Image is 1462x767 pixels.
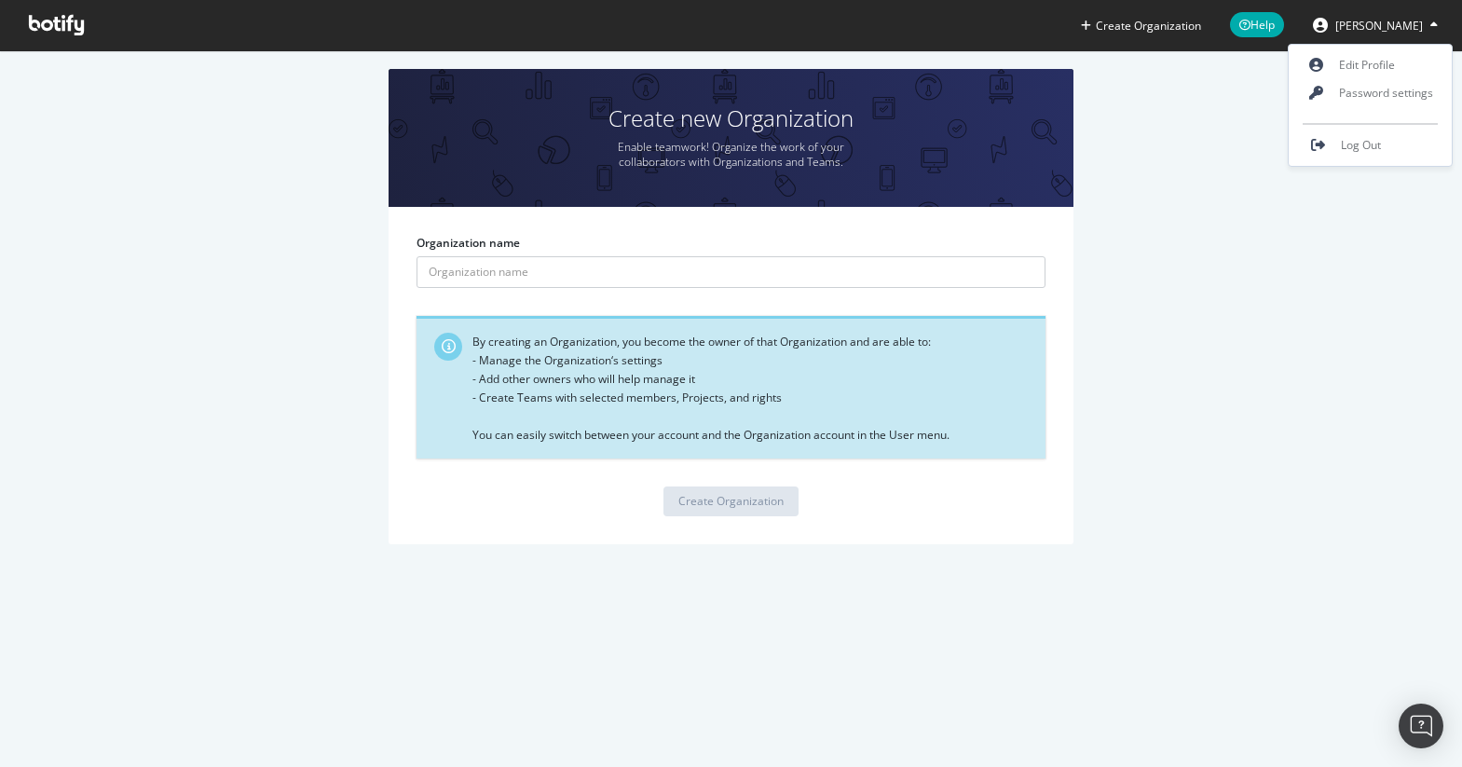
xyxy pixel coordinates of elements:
button: Create Organization [1080,17,1202,34]
span: Joe Ford [1335,18,1423,34]
div: By creating an Organization, you become the owner of that Organization and are able to: - Manage ... [472,333,1032,445]
label: Organization name [417,235,520,251]
span: Help [1230,12,1284,37]
a: Log Out [1289,131,1452,159]
button: [PERSON_NAME] [1298,10,1453,40]
a: Edit Profile [1289,51,1452,79]
div: Create Organization [678,493,784,509]
div: Open Intercom Messenger [1399,704,1443,748]
input: Organization name [417,256,1045,288]
button: Create Organization [663,486,799,516]
p: Enable teamwork! Organize the work of your collaborators with Organizations and Teams. [592,140,871,170]
span: Log Out [1341,137,1381,153]
h1: Create new Organization [389,106,1073,130]
a: Password settings [1289,79,1452,107]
